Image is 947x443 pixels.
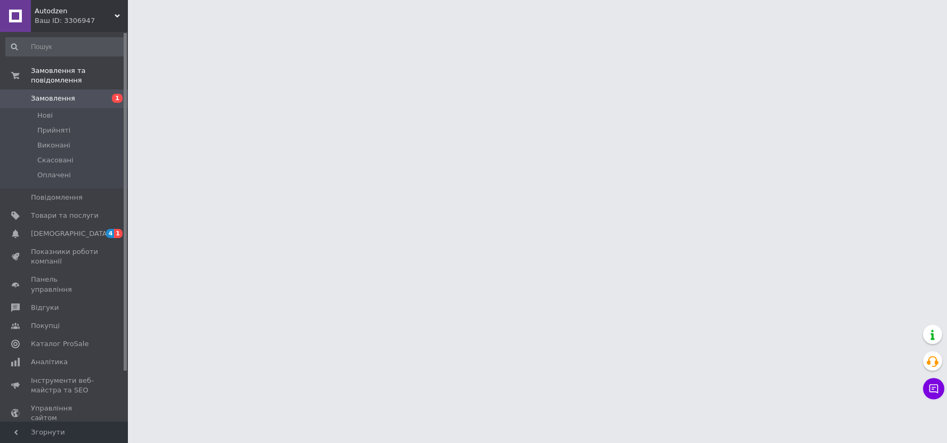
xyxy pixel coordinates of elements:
input: Пошук [5,37,126,56]
span: Аналітика [31,357,68,367]
span: 4 [106,229,115,238]
span: [DEMOGRAPHIC_DATA] [31,229,110,239]
span: Покупці [31,321,60,331]
span: Виконані [37,141,70,150]
span: Показники роботи компанії [31,247,99,266]
span: Замовлення та повідомлення [31,66,128,85]
span: Повідомлення [31,193,83,202]
span: Відгуки [31,303,59,313]
span: Autodzen [35,6,115,16]
span: Нові [37,111,53,120]
span: Товари та послуги [31,211,99,220]
span: Інструменти веб-майстра та SEO [31,376,99,395]
div: Ваш ID: 3306947 [35,16,128,26]
span: Скасовані [37,155,74,165]
span: Управління сайтом [31,404,99,423]
span: Замовлення [31,94,75,103]
span: Каталог ProSale [31,339,88,349]
span: Оплачені [37,170,71,180]
span: Панель управління [31,275,99,294]
span: 1 [112,94,123,103]
span: 1 [114,229,123,238]
span: Прийняті [37,126,70,135]
button: Чат з покупцем [923,378,944,399]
